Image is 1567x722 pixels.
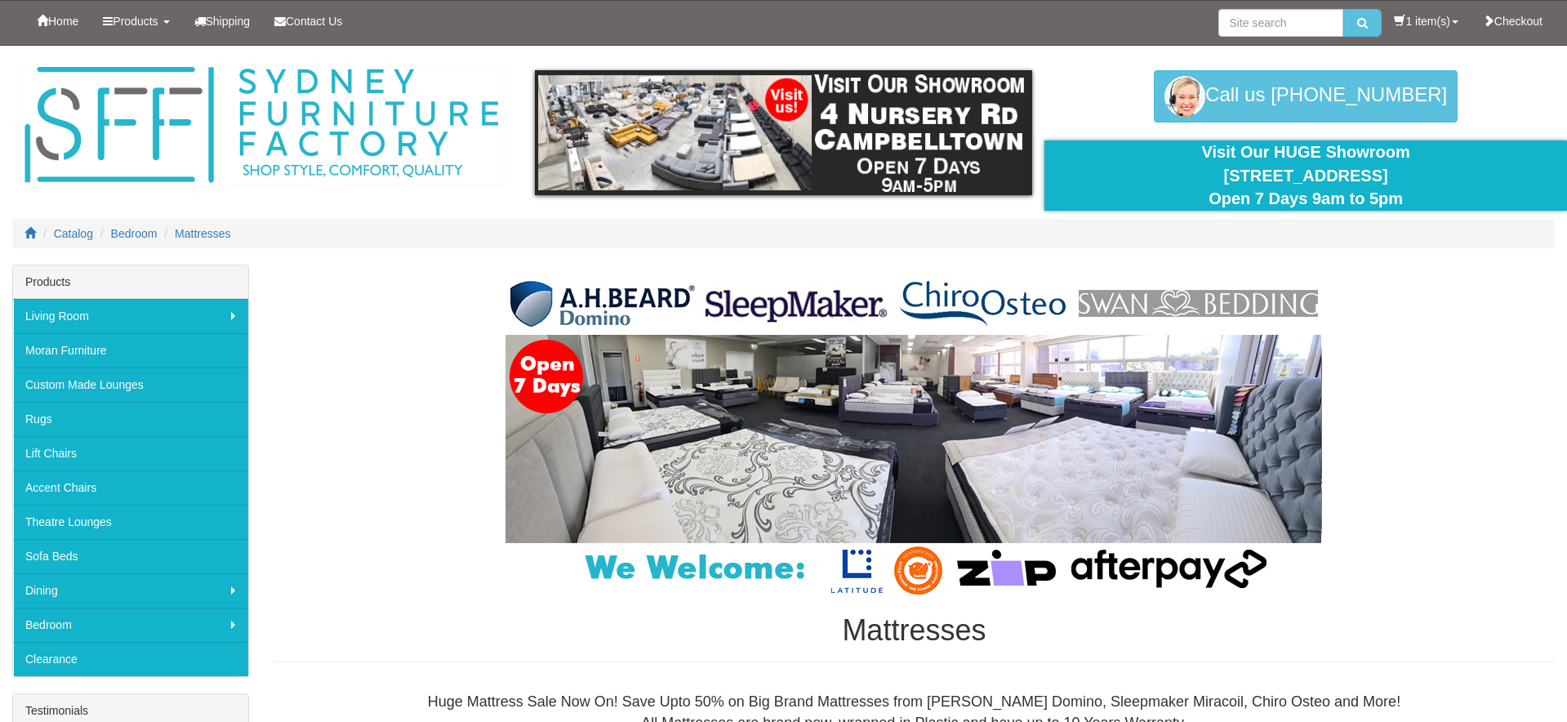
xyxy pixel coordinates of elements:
span: Home [48,15,78,28]
a: Living Room [13,299,248,333]
a: Lift Chairs [13,436,248,470]
a: Clearance [13,642,248,676]
a: Contact Us [262,1,354,42]
span: Contact Us [286,15,342,28]
a: Bedroom [13,608,248,642]
div: Visit Our HUGE Showroom [STREET_ADDRESS] Open 7 Days 9am to 5pm [1057,140,1555,211]
a: Mattresses [175,227,230,240]
div: Products [13,265,248,299]
img: Mattresses [505,273,1322,598]
a: Sofa Beds [13,539,248,573]
a: Bedroom [111,227,158,240]
h1: Mattresses [274,614,1555,647]
a: Products [91,1,181,42]
a: Theatre Lounges [13,505,248,539]
a: Checkout [1471,1,1555,42]
a: Custom Made Lounges [13,368,248,402]
img: showroom.gif [535,70,1033,195]
a: Shipping [182,1,263,42]
a: Catalog [54,227,93,240]
input: Site search [1218,9,1343,37]
span: Shipping [206,15,251,28]
a: Accent Chairs [13,470,248,505]
a: 1 item(s) [1382,1,1470,42]
a: Dining [13,573,248,608]
a: Rugs [13,402,248,436]
a: Moran Furniture [13,333,248,368]
a: Home [24,1,91,42]
img: Sydney Furniture Factory [16,62,506,189]
span: Products [113,15,158,28]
